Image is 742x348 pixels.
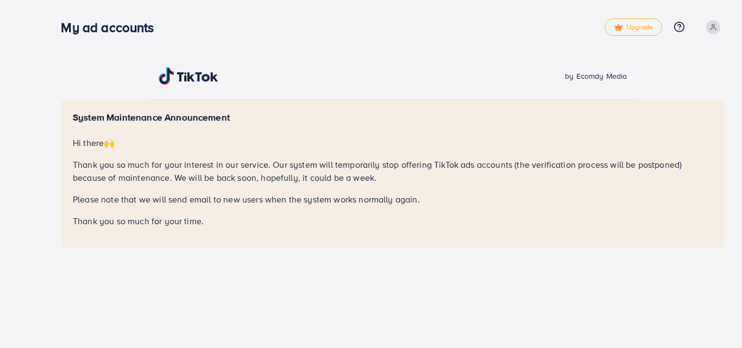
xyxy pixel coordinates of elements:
[614,24,623,31] img: tick
[605,18,662,36] a: tickUpgrade
[73,193,713,206] p: Please note that we will send email to new users when the system works normally again.
[73,158,713,184] p: Thank you so much for your interest in our service. Our system will temporarily stop offering Tik...
[565,71,627,81] span: by Ecomdy Media
[73,136,713,149] p: Hi there
[73,112,713,123] h5: System Maintenance Announcement
[614,23,653,31] span: Upgrade
[159,67,218,85] img: TikTok
[61,20,162,35] h3: My ad accounts
[104,137,115,149] span: 🙌
[73,214,713,227] p: Thank you so much for your time.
